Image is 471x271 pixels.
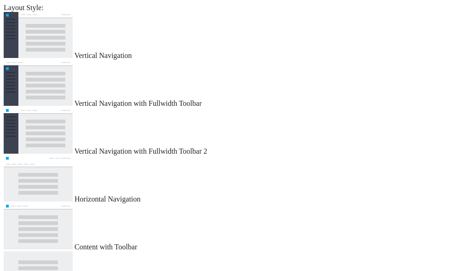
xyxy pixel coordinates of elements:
span: Vertical Navigation with Fullwidth Toolbar 2 [75,147,207,155]
img: vertical-nav-with-full-toolbar-2.jpg [4,108,73,154]
span: Content with Toolbar [75,243,137,251]
span: Vertical Navigation [75,52,132,59]
md-radio-button: Vertical Navigation with Fullwidth Toolbar [4,60,467,108]
span: Vertical Navigation with Fullwidth Toolbar [75,99,202,107]
md-radio-button: Vertical Navigation with Fullwidth Toolbar 2 [4,108,467,156]
img: vertical-nav-with-full-toolbar.jpg [4,60,73,106]
img: vertical-nav.jpg [4,12,73,58]
img: horizontal-nav.jpg [4,156,73,202]
span: Horizontal Navigation [75,195,141,203]
div: Layout Style: [4,4,467,12]
md-radio-button: Content with Toolbar [4,203,467,251]
img: content-with-toolbar.jpg [4,203,73,249]
md-radio-button: Horizontal Navigation [4,156,467,203]
md-radio-button: Vertical Navigation [4,12,467,60]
